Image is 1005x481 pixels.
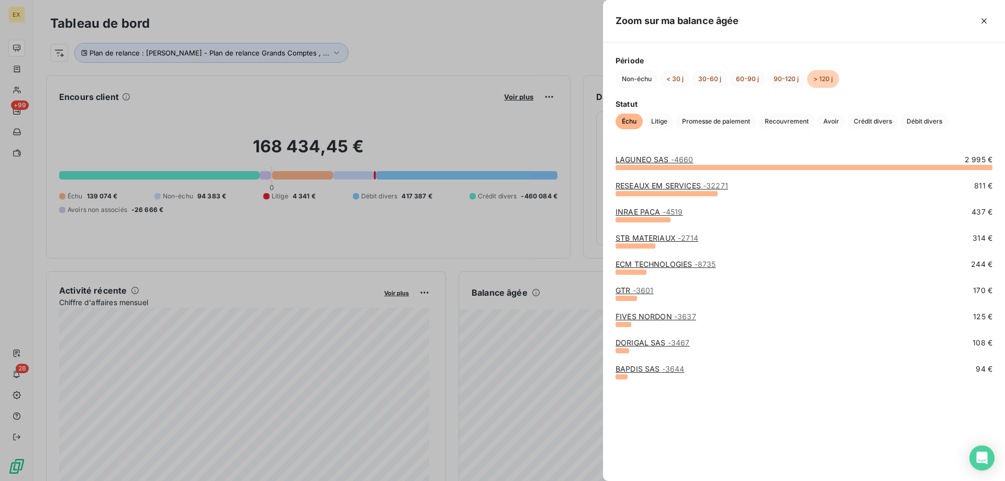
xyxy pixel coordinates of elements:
a: DORIGAL SAS [616,338,690,347]
span: - 4660 [671,155,694,164]
button: Litige [645,114,674,129]
a: GTR [616,286,653,295]
a: STB MATERIAUX [616,233,698,242]
span: - 2714 [678,233,698,242]
button: 60-90 j [730,70,765,88]
span: Statut [616,98,992,109]
button: Promesse de paiement [676,114,756,129]
a: INRAE PACA [616,207,683,216]
button: Non-échu [616,70,658,88]
div: Open Intercom Messenger [969,445,995,471]
span: 108 € [973,338,992,348]
a: BAPDIS SAS [616,364,684,373]
span: 2 995 € [965,154,992,165]
button: 90-120 j [767,70,805,88]
a: RESEAUX EM SERVICES [616,181,728,190]
span: - 3644 [662,364,685,373]
span: - 4519 [663,207,683,216]
button: Avoir [817,114,845,129]
button: Recouvrement [758,114,815,129]
a: LAGUNEO SAS [616,155,694,164]
span: - 3467 [668,338,690,347]
span: 811 € [974,181,992,191]
a: FIVES NORDON [616,312,696,321]
button: Crédit divers [847,114,898,129]
span: - 3637 [674,312,696,321]
h5: Zoom sur ma balance âgée [616,14,739,28]
span: 94 € [976,364,992,374]
button: > 120 j [807,70,839,88]
button: 30-60 j [692,70,728,88]
span: 314 € [973,233,992,243]
span: - 32271 [703,181,728,190]
span: 437 € [971,207,992,217]
button: < 30 j [660,70,690,88]
span: Période [616,55,992,66]
button: Débit divers [900,114,948,129]
a: ECM TECHNOLOGIES [616,260,716,269]
span: - 8735 [695,260,716,269]
span: - 3601 [633,286,654,295]
button: Échu [616,114,643,129]
span: 244 € [971,259,992,270]
span: 170 € [973,285,992,296]
span: 125 € [973,311,992,322]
